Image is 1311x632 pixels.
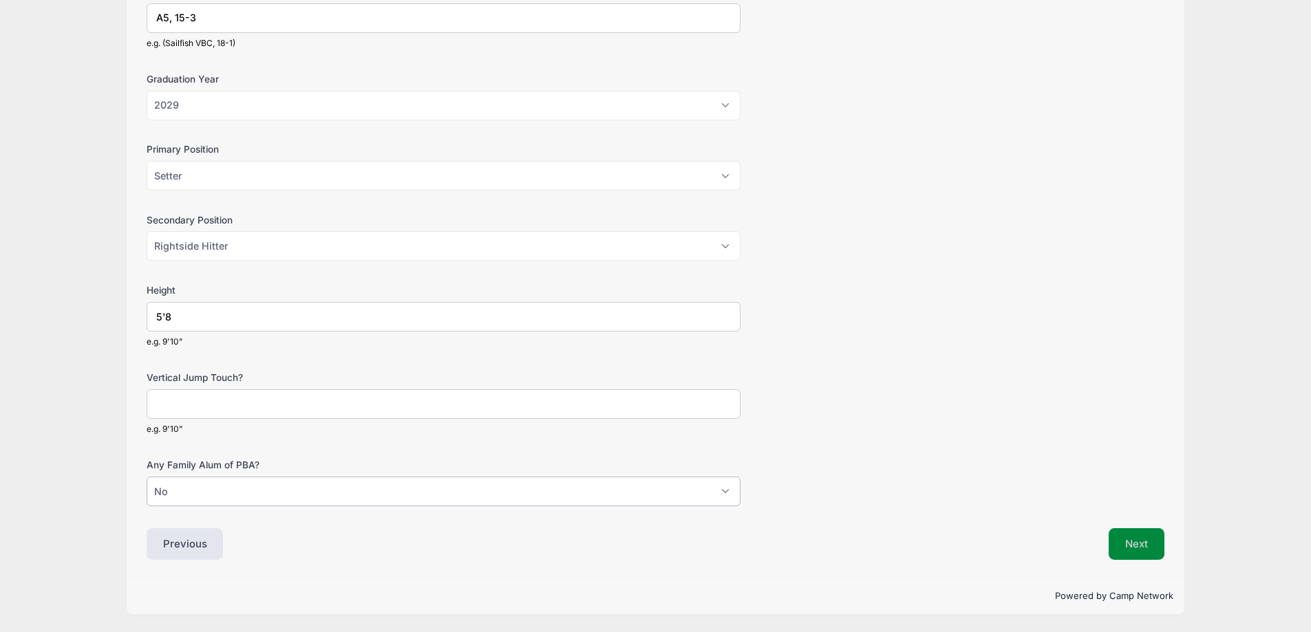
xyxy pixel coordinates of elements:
[147,336,740,348] div: e.g. 9'10"
[138,589,1173,603] p: Powered by Camp Network
[147,142,486,156] label: Primary Position
[147,213,486,227] label: Secondary Position
[147,37,740,50] div: e.g. (Sailfish VBC, 18-1)
[147,528,224,560] button: Previous
[147,423,740,435] div: e.g. 9'10"
[147,283,486,297] label: Height
[147,458,486,472] label: Any Family Alum of PBA?
[147,72,486,86] label: Graduation Year
[147,371,486,384] label: Vertical Jump Touch?
[1109,528,1164,560] button: Next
